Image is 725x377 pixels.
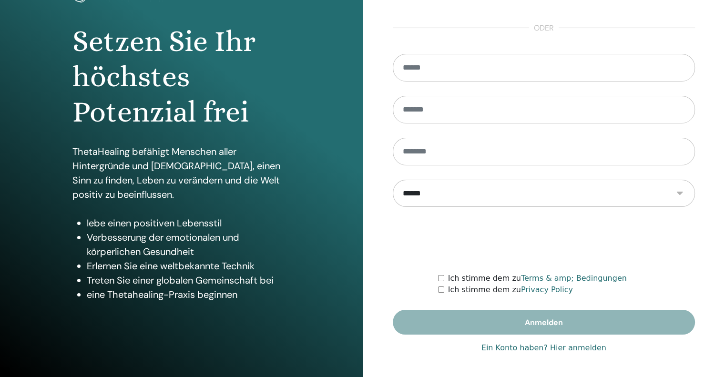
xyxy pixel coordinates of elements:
[521,285,573,294] a: Privacy Policy
[481,342,606,354] a: Ein Konto haben? Hier anmelden
[448,273,627,284] label: Ich stimme dem zu
[87,230,290,259] li: Verbesserung der emotionalen und körperlichen Gesundheit
[87,273,290,287] li: Treten Sie einer globalen Gemeinschaft bei
[72,144,290,202] p: ThetaHealing befähigt Menschen aller Hintergründe und [DEMOGRAPHIC_DATA], einen Sinn zu finden, L...
[521,274,627,283] a: Terms & amp; Bedingungen
[529,22,559,34] span: oder
[72,24,290,130] h1: Setzen Sie Ihr höchstes Potenzial frei
[87,216,290,230] li: lebe einen positiven Lebensstil
[448,284,573,295] label: Ich stimme dem zu
[87,259,290,273] li: Erlernen Sie eine weltbekannte Technik
[87,287,290,302] li: eine Thetahealing-Praxis beginnen
[471,221,616,258] iframe: reCAPTCHA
